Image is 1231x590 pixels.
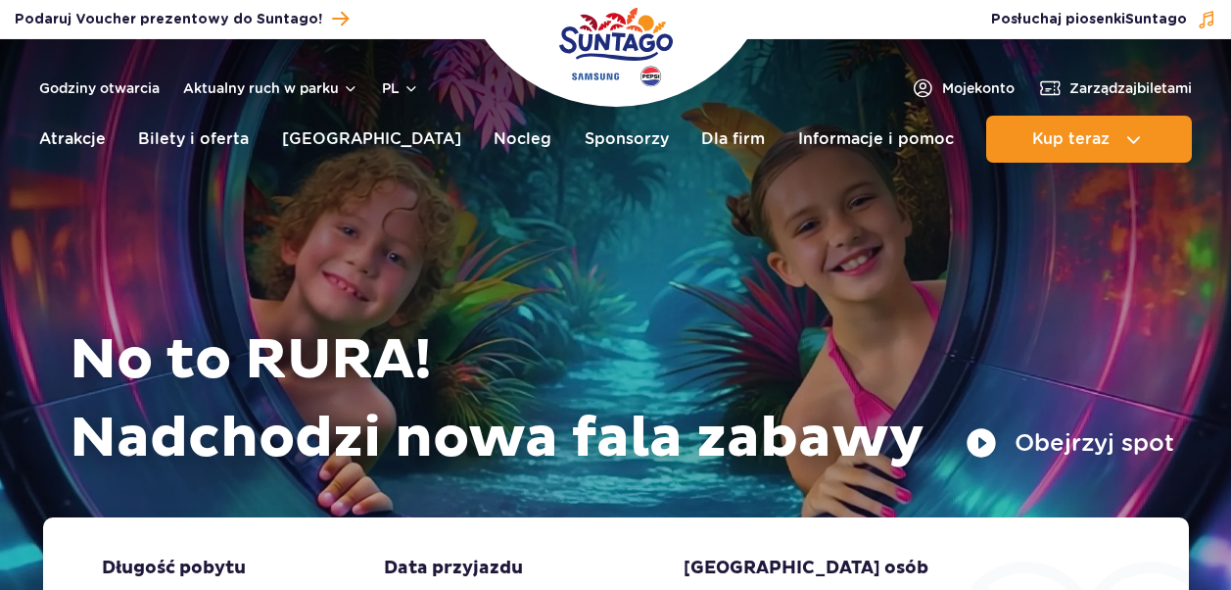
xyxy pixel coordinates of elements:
[966,427,1174,459] button: Obejrzyj spot
[986,116,1192,163] button: Kup teraz
[701,116,765,163] a: Dla firm
[15,10,322,29] span: Podaruj Voucher prezentowy do Suntago!
[282,116,461,163] a: [GEOGRAPHIC_DATA]
[1038,76,1192,100] a: Zarządzajbiletami
[911,76,1015,100] a: Mojekonto
[138,116,249,163] a: Bilety i oferta
[1125,13,1187,26] span: Suntago
[102,557,246,580] span: Długość pobytu
[382,78,419,98] button: pl
[494,116,551,163] a: Nocleg
[39,78,160,98] a: Godziny otwarcia
[798,116,954,163] a: Informacje i pomoc
[1069,78,1192,98] span: Zarządzaj biletami
[70,321,1174,478] h1: No to RURA! Nadchodzi nowa fala zabawy
[384,557,523,580] span: Data przyjazdu
[183,80,358,96] button: Aktualny ruch w parku
[1032,130,1110,148] span: Kup teraz
[942,78,1015,98] span: Moje konto
[684,557,928,580] span: [GEOGRAPHIC_DATA] osób
[991,10,1187,29] span: Posłuchaj piosenki
[39,116,106,163] a: Atrakcje
[585,116,669,163] a: Sponsorzy
[991,10,1216,29] button: Posłuchaj piosenkiSuntago
[15,6,349,32] a: Podaruj Voucher prezentowy do Suntago!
